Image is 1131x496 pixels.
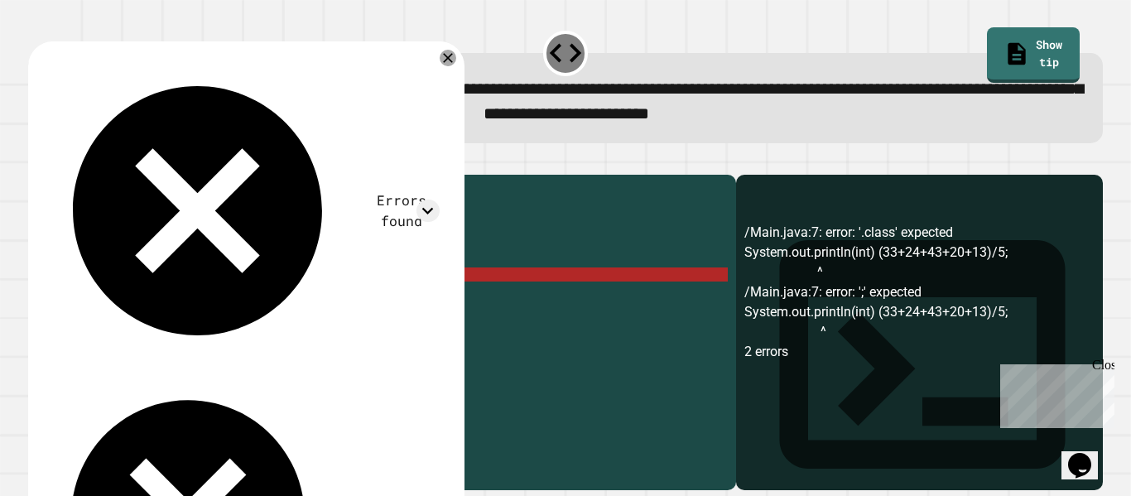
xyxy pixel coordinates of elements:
[363,190,440,231] div: Errors found
[994,358,1114,428] iframe: chat widget
[7,7,114,105] div: Chat with us now!Close
[1061,430,1114,479] iframe: chat widget
[987,27,1080,83] a: Show tip
[744,223,1095,490] div: /Main.java:7: error: '.class' expected System.out.println(int) (33+24+43+20+13)/5; ^ /Main.java:7...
